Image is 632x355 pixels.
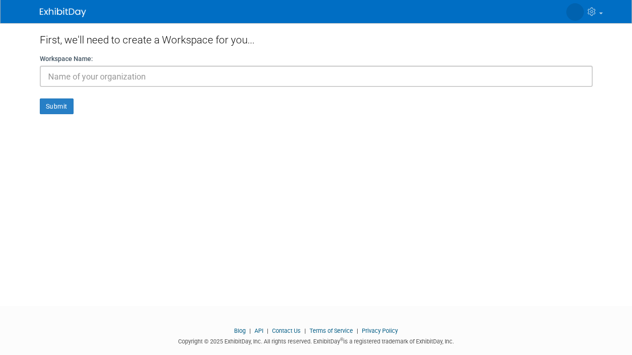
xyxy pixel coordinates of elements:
[566,3,584,21] img: Scarlett Deckard
[234,327,246,334] a: Blog
[340,337,343,342] sup: ®
[272,327,301,334] a: Contact Us
[247,327,253,334] span: |
[302,327,308,334] span: |
[354,327,360,334] span: |
[40,23,593,54] div: First, we'll need to create a Workspace for you...
[40,98,74,114] button: Submit
[310,327,353,334] a: Terms of Service
[40,54,93,63] label: Workspace Name:
[362,327,398,334] a: Privacy Policy
[40,66,593,87] input: Name of your organization
[40,8,86,17] img: ExhibitDay
[254,327,263,334] a: API
[265,327,271,334] span: |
